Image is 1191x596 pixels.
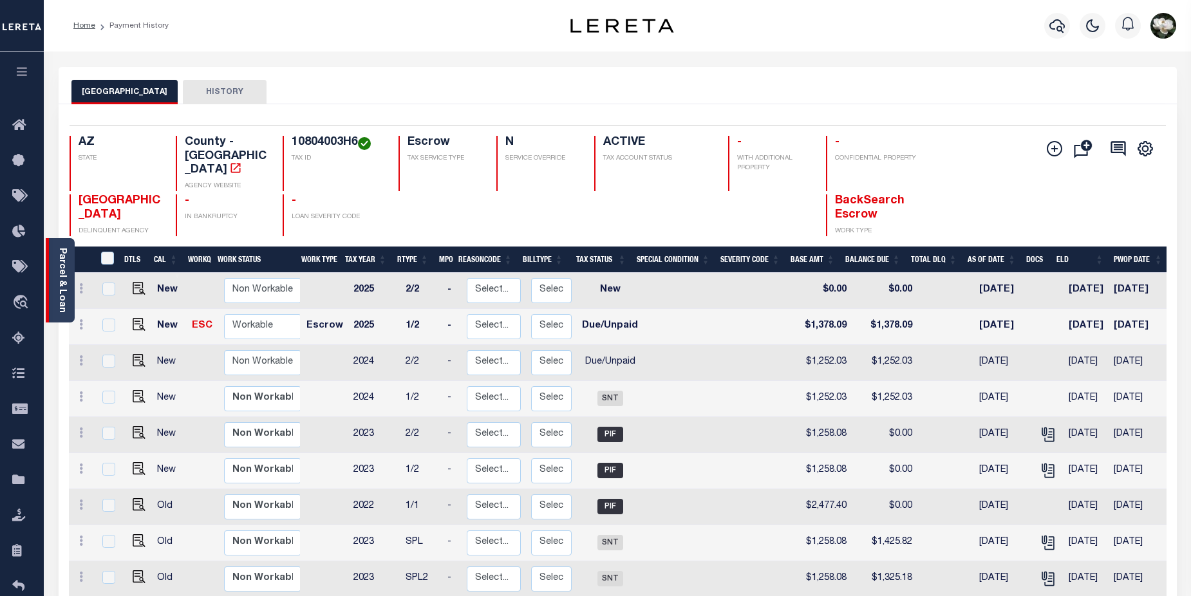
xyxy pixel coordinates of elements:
td: $1,252.03 [797,381,852,417]
td: 2025 [348,309,400,345]
td: $1,252.03 [852,345,917,381]
td: [DATE] [1064,381,1109,417]
button: HISTORY [183,80,267,104]
td: - [442,345,462,381]
span: - [185,195,189,207]
td: $1,252.03 [852,381,917,417]
td: $1,258.08 [797,525,852,561]
td: 1/2 [400,309,442,345]
td: 2023 [348,453,400,489]
h4: N [505,136,579,150]
th: CAL: activate to sort column ascending [149,247,183,273]
a: Home [73,22,95,30]
td: $1,378.09 [797,309,852,345]
td: Old [152,489,187,525]
th: Base Amt: activate to sort column ascending [785,247,840,273]
td: [DATE] [1064,489,1109,525]
th: Balance Due: activate to sort column ascending [840,247,906,273]
p: STATE [79,154,161,163]
th: ReasonCode: activate to sort column ascending [453,247,518,273]
td: New [152,345,187,381]
th: RType: activate to sort column ascending [392,247,434,273]
h4: Escrow [408,136,481,150]
th: Special Condition: activate to sort column ascending [632,247,715,273]
td: 1/1 [400,489,442,525]
span: PIF [597,427,623,442]
td: SPL [400,525,442,561]
span: SNT [597,571,623,586]
span: SNT [597,535,623,550]
td: $1,258.08 [797,417,852,453]
td: Due/Unpaid [577,309,643,345]
td: - [442,525,462,561]
th: Severity Code: activate to sort column ascending [715,247,785,273]
td: 2023 [348,417,400,453]
th: ELD: activate to sort column ascending [1051,247,1109,273]
th: &nbsp; [93,247,120,273]
td: $1,258.08 [797,453,852,489]
span: PIF [597,463,623,478]
td: [DATE] [1064,417,1109,453]
td: Due/Unpaid [577,345,643,381]
p: TAX SERVICE TYPE [408,154,481,163]
td: 2022 [348,489,400,525]
td: $0.00 [797,273,852,309]
td: $2,477.40 [797,489,852,525]
p: WITH ADDITIONAL PROPERTY [737,154,811,173]
td: - [442,489,462,525]
td: $1,252.03 [797,345,852,381]
p: SERVICE OVERRIDE [505,154,579,163]
td: - [442,381,462,417]
td: [DATE] [1109,489,1167,525]
td: - [442,453,462,489]
h4: 10804003H6 [292,136,383,150]
th: MPO [434,247,453,273]
span: - [737,136,742,148]
th: BillType: activate to sort column ascending [518,247,568,273]
h4: County - [GEOGRAPHIC_DATA] [185,136,267,178]
td: [DATE] [1064,525,1109,561]
a: ESC [192,321,212,330]
td: [DATE] [974,381,1033,417]
p: CONFIDENTIAL PROPERTY [835,154,917,163]
span: [GEOGRAPHIC_DATA] [79,195,160,221]
td: Old [152,525,187,561]
td: - [442,417,462,453]
td: - [442,309,462,345]
td: 2/2 [400,417,442,453]
td: [DATE] [974,489,1033,525]
td: [DATE] [1109,309,1167,345]
p: WORK TYPE [835,227,917,236]
button: [GEOGRAPHIC_DATA] [71,80,178,104]
th: As of Date: activate to sort column ascending [962,247,1022,273]
th: Tax Status: activate to sort column ascending [568,247,632,273]
td: 2024 [348,381,400,417]
td: $0.00 [852,273,917,309]
p: TAX ACCOUNT STATUS [603,154,713,163]
td: 1/2 [400,453,442,489]
td: New [152,273,187,309]
th: Total DLQ: activate to sort column ascending [906,247,962,273]
th: &nbsp;&nbsp;&nbsp;&nbsp;&nbsp;&nbsp;&nbsp;&nbsp;&nbsp;&nbsp; [69,247,93,273]
a: Parcel & Loan [57,248,66,313]
th: Tax Year: activate to sort column ascending [340,247,392,273]
td: New [152,381,187,417]
td: New [152,417,187,453]
td: [DATE] [974,273,1033,309]
td: [DATE] [1109,525,1167,561]
th: PWOP Date: activate to sort column ascending [1109,247,1168,273]
td: $0.00 [852,489,917,525]
td: [DATE] [974,309,1033,345]
td: 2024 [348,345,400,381]
li: Payment History [95,20,169,32]
p: LOAN SEVERITY CODE [292,212,383,222]
td: $0.00 [852,417,917,453]
td: [DATE] [1109,417,1167,453]
td: $0.00 [852,453,917,489]
th: Docs [1021,247,1051,273]
th: DTLS [119,247,149,273]
td: [DATE] [1109,381,1167,417]
td: [DATE] [1109,273,1167,309]
p: DELINQUENT AGENCY [79,227,161,236]
h4: AZ [79,136,161,150]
